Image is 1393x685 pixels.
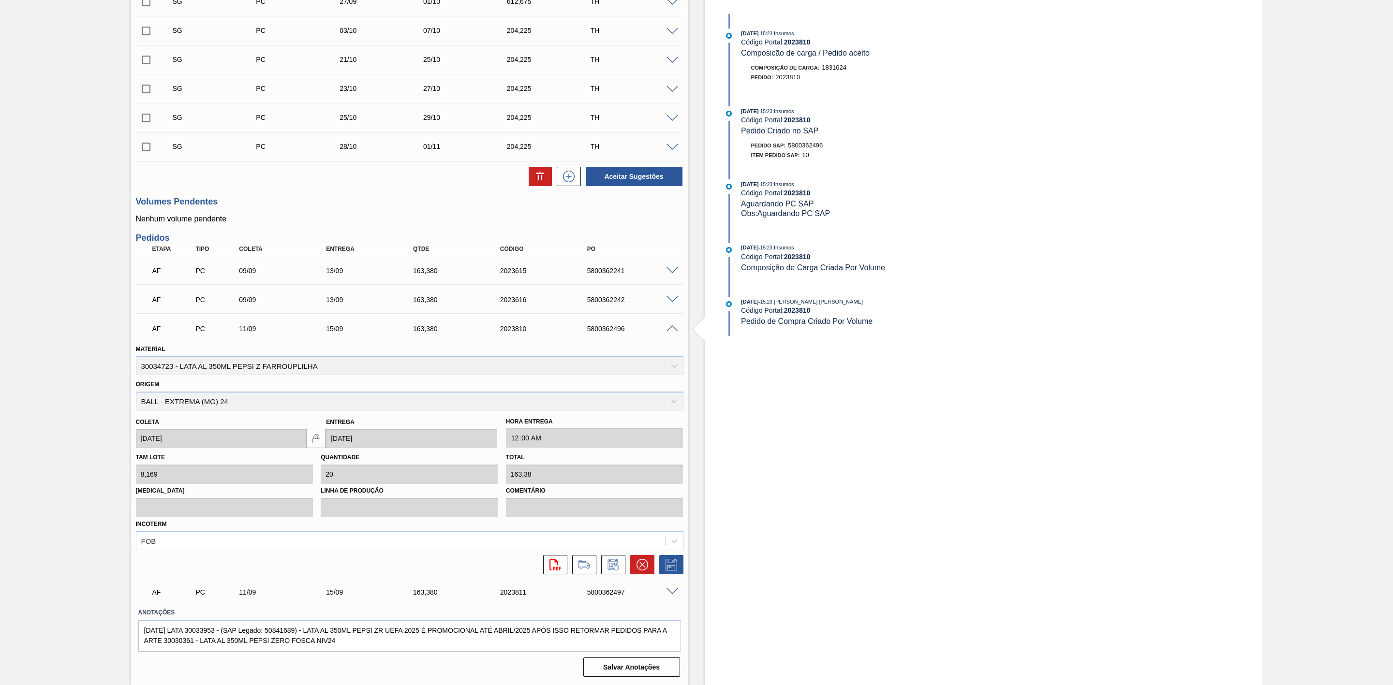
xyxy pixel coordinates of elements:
div: TH [588,56,684,63]
div: PO [585,246,685,252]
span: - 15:23 [759,245,772,250]
span: - 15:23 [759,182,772,187]
label: Linha de Produção [321,484,498,498]
div: 5800362497 [585,588,685,596]
strong: 2023810 [784,253,811,261]
div: Pedido de Compra [193,267,241,275]
span: 2023810 [775,73,800,81]
div: Etapa [150,246,198,252]
div: Sugestão Criada [170,143,266,150]
span: 5800362496 [788,142,823,149]
div: 204,225 [504,143,600,150]
div: Sugestão Criada [170,27,266,34]
p: Nenhum volume pendente [136,215,683,223]
div: Abrir arquivo PDF [538,555,567,574]
span: Composição de Carga : [751,65,820,71]
div: TH [588,27,684,34]
div: Código [498,246,598,252]
div: Aguardando Faturamento [150,582,198,603]
span: Pedido Criado no SAP [741,127,818,135]
span: [DATE] [741,245,758,250]
span: Item pedido SAP: [751,152,800,158]
h3: Volumes Pendentes [136,197,683,207]
div: Pedido de Compra [253,114,349,121]
div: 5800362496 [585,325,685,333]
div: Cancelar pedido [625,555,654,574]
img: atual [726,33,732,39]
div: Pedido de Compra [253,85,349,92]
div: 23/10/2025 [337,85,433,92]
div: Coleta [237,246,337,252]
div: Sugestão Criada [170,56,266,63]
span: : Insumos [772,30,794,36]
div: 28/10/2025 [337,143,433,150]
span: 10 [802,151,809,159]
span: Pedido : [751,74,773,80]
label: Entrega [326,419,355,425]
div: 204,225 [504,56,600,63]
h3: Pedidos [136,233,683,243]
div: 29/10/2025 [421,114,517,121]
img: locked [311,433,322,444]
div: 163,380 [411,588,511,596]
div: Salvar Pedido [654,555,683,574]
span: : Insumos [772,245,794,250]
input: dd/mm/yyyy [326,429,497,448]
button: locked [307,429,326,448]
p: AF [152,296,195,304]
button: Aceitar Sugestões [586,167,682,186]
div: 204,225 [504,114,600,121]
div: 2023615 [498,267,598,275]
span: Obs: Aguardando PC SAP [741,209,830,218]
div: Excluir Sugestões [524,167,552,186]
div: Pedido de Compra [253,27,349,34]
div: 09/09/2025 [237,296,337,304]
div: 2023810 [498,325,598,333]
label: Comentário [506,484,683,498]
span: 1831624 [822,64,846,71]
label: Material [136,346,165,352]
div: Ir para Composição de Carga [567,555,596,574]
div: Pedido de Compra [193,325,241,333]
div: 5800362241 [585,267,685,275]
div: Informar alteração no pedido [596,555,625,574]
div: 2023811 [498,588,598,596]
div: 13/09/2025 [324,296,424,304]
img: atual [726,111,732,117]
div: Código Portal: [741,116,971,124]
label: Tam lote [136,454,165,461]
div: Aguardando Faturamento [150,318,198,339]
div: Pedido de Compra [193,588,241,596]
span: : [PERSON_NAME] [PERSON_NAME] [772,299,863,305]
span: [DATE] [741,108,758,114]
div: 2023616 [498,296,598,304]
p: AF [152,325,195,333]
strong: 2023810 [784,306,811,314]
img: atual [726,247,732,253]
div: Aceitar Sugestões [581,166,683,187]
img: atual [726,301,732,307]
div: Tipo [193,246,241,252]
span: [DATE] [741,30,758,36]
div: 5800362242 [585,296,685,304]
span: - 15:23 [759,299,772,305]
div: 163,380 [411,267,511,275]
label: Quantidade [321,454,359,461]
div: 21/10/2025 [337,56,433,63]
img: atual [726,184,732,189]
span: Pedido de Compra Criado Por Volume [741,317,873,325]
div: 25/10/2025 [421,56,517,63]
span: [DATE] [741,299,758,305]
div: Código Portal: [741,189,971,197]
p: AF [152,588,195,596]
div: 13/09/2025 [324,267,424,275]
div: TH [588,143,684,150]
span: : Insumos [772,181,794,187]
label: Total [506,454,525,461]
textarea: [DATE] LATA 30033953 - (SAP Legado: 50841689) - LATA AL 350ML PEPSI ZR UEFA 2025 É PROMOCIONAL AT... [138,620,681,652]
div: Sugestão Criada [170,114,266,121]
label: Hora Entrega [506,415,683,429]
strong: 2023810 [784,38,811,46]
div: 11/09/2025 [237,325,337,333]
div: Pedido de Compra [253,56,349,63]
